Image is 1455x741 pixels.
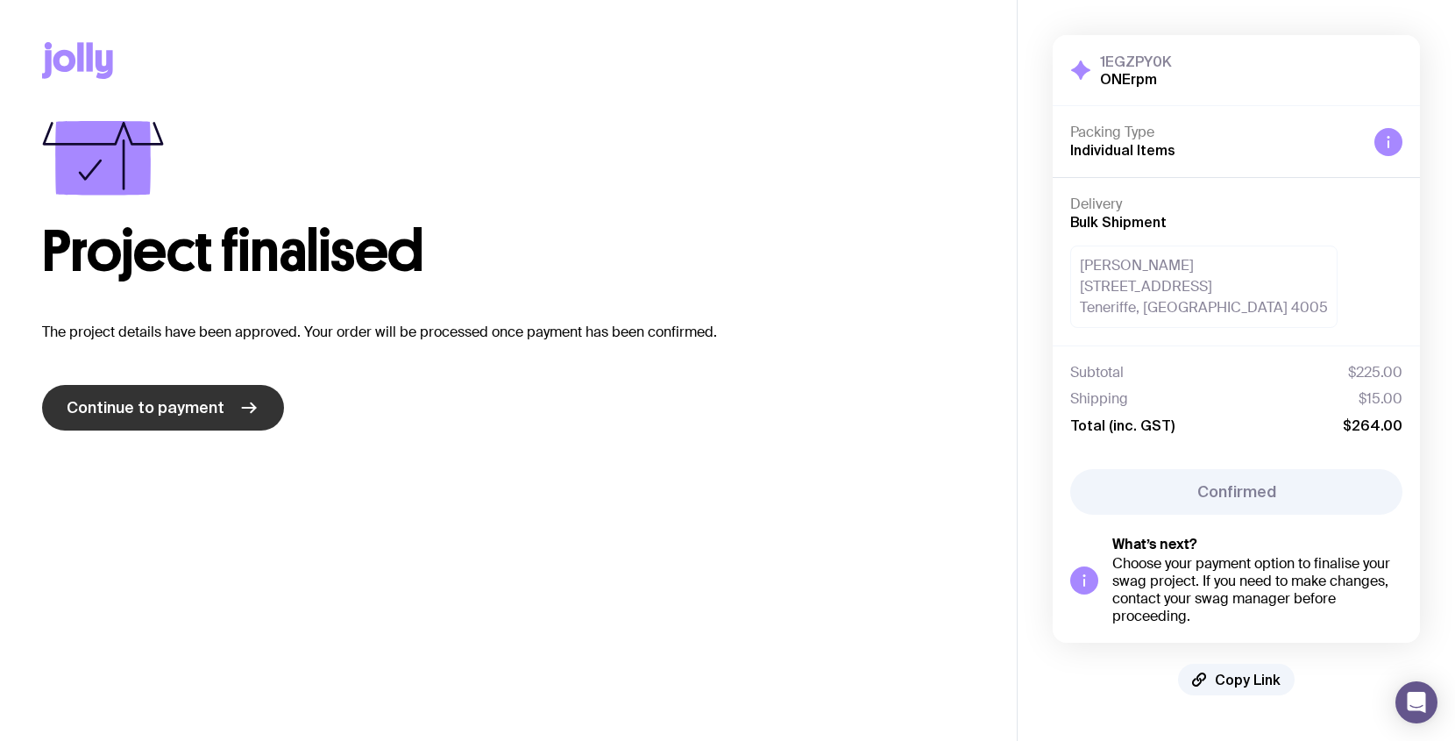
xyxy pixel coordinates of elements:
[1343,417,1402,434] span: $264.00
[1100,53,1172,70] h3: 1EGZPY0K
[42,224,975,280] h1: Project finalised
[1359,390,1402,408] span: $15.00
[1112,536,1402,553] h5: What’s next?
[1070,469,1402,515] button: Confirmed
[1112,555,1402,625] div: Choose your payment option to finalise your swag project. If you need to make changes, contact yo...
[42,322,975,343] p: The project details have been approved. Your order will be processed once payment has been confir...
[1070,214,1167,230] span: Bulk Shipment
[1070,364,1124,381] span: Subtotal
[1395,681,1437,723] div: Open Intercom Messenger
[42,385,284,431] a: Continue to payment
[1070,417,1175,434] span: Total (inc. GST)
[67,397,224,418] span: Continue to payment
[1215,671,1281,688] span: Copy Link
[1070,246,1338,328] div: [PERSON_NAME] [STREET_ADDRESS] Teneriffe, [GEOGRAPHIC_DATA] 4005
[1178,664,1295,695] button: Copy Link
[1070,390,1128,408] span: Shipping
[1070,196,1402,213] h4: Delivery
[1070,142,1175,158] span: Individual Items
[1070,124,1360,141] h4: Packing Type
[1348,364,1402,381] span: $225.00
[1100,70,1172,88] h2: ONErpm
